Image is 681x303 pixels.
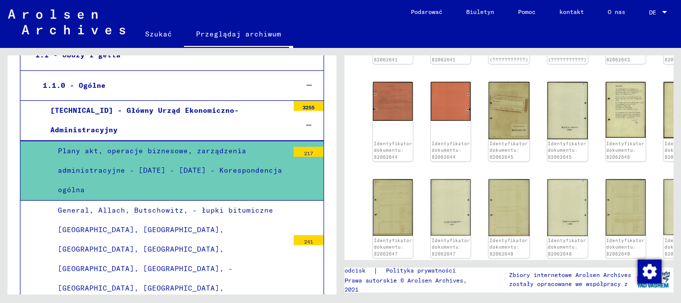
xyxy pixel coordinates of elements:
a: Identyfikator dokumentu: 82062641 [432,43,470,62]
a: Szukać [133,22,184,46]
font: 1.1.0 - Ogólne [43,81,106,90]
font: Podarować [411,8,442,15]
font: 1.1 - Obozy i getta [35,50,121,59]
font: Polityka prywatności [386,267,456,274]
a: Identyfikator dokumentu: 82062642 (???????????) [490,36,528,62]
a: Identyfikator dokumentu: 82062647 [374,238,412,257]
font: Biuletyn [466,8,494,15]
a: odcisk [344,266,373,276]
a: Identyfikator dokumentu: 82062645 [490,141,528,160]
a: Identyfikator dokumentu: 82062641 [374,43,412,62]
font: Prawa autorskie © Arolsen Archives, 2021 [344,277,467,293]
font: [TECHNICAL_ID] - Główny Urząd Ekonomiczno-Administracyjny [50,106,239,134]
a: Identyfikator dokumentu: 82062647 [432,238,470,257]
font: DE [649,8,656,16]
img: 002.jpg [547,82,588,139]
font: Przeglądaj archiwum [196,29,281,38]
img: 001.jpg [606,179,646,236]
a: Identyfikator dokumentu: 82062642 (???????????) [548,36,587,62]
font: 241 [304,239,313,245]
a: Przeglądaj archiwum [184,22,293,48]
img: 001.jpg [489,179,529,236]
a: Identyfikator dokumentu: 82062644 [432,141,470,160]
a: Identyfikator dokumentu: 82062646 [606,141,645,160]
font: 217 [304,150,313,157]
font: Zbiory internetowe Arolsen Archives [509,271,631,279]
font: kontakt [559,8,584,15]
font: zostały opracowane we współpracy z [509,280,628,288]
a: Identyfikator dokumentu: 82062648 [548,238,586,257]
a: Polityka prywatności [378,266,468,276]
img: 001.jpg [373,82,413,121]
font: Plany akt, operacje biznesowe, zarządzenia administracyjne - [DATE] - [DATE] - Korespondencja ogólna [58,146,282,194]
img: 001.jpg [373,179,413,236]
img: yv_logo.png [635,267,672,292]
font: odcisk [344,267,365,274]
img: Zmiana zgody [638,260,662,284]
a: Identyfikator dokumentu: 82062648 [490,238,528,257]
font: 3255 [303,104,315,111]
a: Identyfikator dokumentu: 82062649 [606,238,645,257]
font: | [373,266,378,275]
img: 002.jpg [431,82,471,121]
font: Pomoc [518,8,535,15]
img: 001.jpg [606,82,646,138]
font: O nas [608,8,625,15]
a: Identyfikator dokumentu: 82062645 [548,141,586,160]
img: 002.jpg [547,179,588,236]
img: 001.jpg [489,82,529,139]
a: Identyfikator dokumentu: 82062643 [606,43,645,62]
a: Identyfikator dokumentu: 82062644 [374,141,412,160]
font: Szukać [145,29,172,38]
img: 002.jpg [431,179,471,236]
img: Arolsen_neg.svg [8,9,125,34]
